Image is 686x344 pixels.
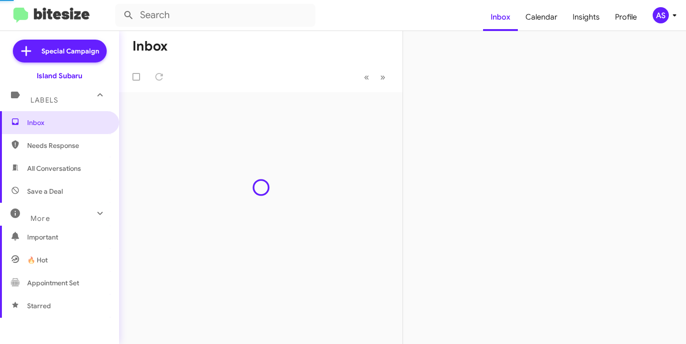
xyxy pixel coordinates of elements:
[41,46,99,56] span: Special Campaign
[380,71,385,83] span: »
[374,67,391,87] button: Next
[653,7,669,23] div: AS
[115,4,315,27] input: Search
[27,301,51,311] span: Starred
[27,164,81,173] span: All Conversations
[30,214,50,223] span: More
[37,71,82,81] div: Island Subaru
[27,232,108,242] span: Important
[364,71,369,83] span: «
[132,39,168,54] h1: Inbox
[359,67,391,87] nav: Page navigation example
[358,67,375,87] button: Previous
[483,3,518,31] a: Inbox
[13,40,107,63] a: Special Campaign
[518,3,565,31] a: Calendar
[565,3,607,31] a: Insights
[30,96,58,104] span: Labels
[27,278,79,288] span: Appointment Set
[607,3,645,31] a: Profile
[27,187,63,196] span: Save a Deal
[27,141,108,150] span: Needs Response
[27,118,108,127] span: Inbox
[27,255,48,265] span: 🔥 Hot
[645,7,676,23] button: AS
